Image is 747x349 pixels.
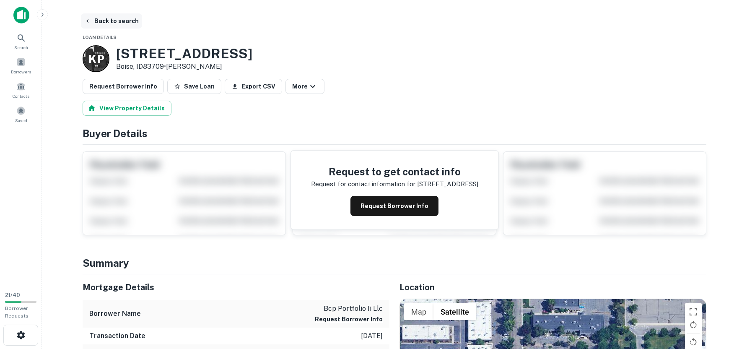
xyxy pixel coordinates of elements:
[361,331,383,341] p: [DATE]
[116,46,252,62] h3: [STREET_ADDRESS]
[225,79,282,94] button: Export CSV
[13,7,29,23] img: capitalize-icon.png
[81,13,142,29] button: Back to search
[3,54,39,77] a: Borrowers
[315,314,383,324] button: Request Borrower Info
[88,51,104,67] p: K P
[285,79,324,94] button: More
[89,331,145,341] h6: Transaction Date
[404,303,433,320] button: Show street map
[15,117,27,124] span: Saved
[83,281,389,294] h5: Mortgage Details
[3,30,39,52] a: Search
[166,63,222,70] a: [PERSON_NAME]
[685,303,702,320] button: Toggle fullscreen view
[83,35,117,40] span: Loan Details
[83,255,706,271] h4: Summary
[83,101,171,116] button: View Property Details
[315,304,383,314] p: bcp portfolio ii llc
[3,103,39,125] a: Saved
[83,126,706,141] h4: Buyer Details
[167,79,221,94] button: Save Loan
[83,79,164,94] button: Request Borrower Info
[83,45,109,72] a: K P
[350,196,438,216] button: Request Borrower Info
[13,93,29,99] span: Contacts
[311,179,415,189] p: Request for contact information for
[5,305,29,319] span: Borrower Requests
[433,303,476,320] button: Show satellite imagery
[89,309,141,319] h6: Borrower Name
[3,78,39,101] a: Contacts
[705,255,747,295] iframe: Chat Widget
[116,62,252,72] p: Boise, ID83709 •
[5,292,20,298] span: 21 / 40
[399,281,706,294] h5: Location
[14,44,28,51] span: Search
[685,316,702,333] button: Rotate map clockwise
[11,68,31,75] span: Borrowers
[417,179,478,189] p: [STREET_ADDRESS]
[311,164,478,179] h4: Request to get contact info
